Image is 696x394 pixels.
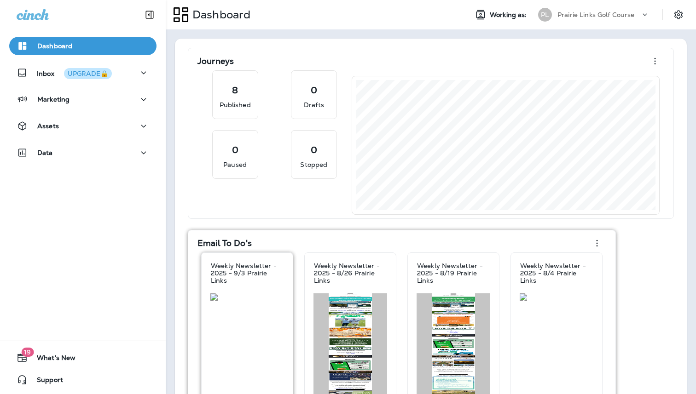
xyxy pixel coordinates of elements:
[304,100,324,109] p: Drafts
[37,96,70,103] p: Marketing
[137,6,162,24] button: Collapse Sidebar
[9,143,157,162] button: Data
[28,376,63,387] span: Support
[9,371,157,389] button: Support
[28,354,75,365] span: What's New
[37,149,53,156] p: Data
[68,70,108,77] div: UPGRADE🔒
[232,86,238,95] p: 8
[490,11,529,19] span: Working as:
[37,42,72,50] p: Dashboard
[232,145,238,154] p: 0
[9,37,157,55] button: Dashboard
[197,239,252,248] p: Email To Do's
[37,122,59,130] p: Assets
[314,262,387,284] p: Weekly Newsletter - 2025 - 8/26 Prairie Links
[64,68,112,79] button: UPGRADE🔒
[300,160,327,169] p: Stopped
[21,348,34,357] span: 19
[9,348,157,367] button: 19What's New
[311,86,317,95] p: 0
[197,57,234,66] p: Journeys
[220,100,251,109] p: Published
[189,8,250,22] p: Dashboard
[210,293,284,301] img: cc5dd258-6b18-4b5e-804a-12f528bd4540.jpg
[520,293,593,301] img: e009147e-cf10-441a-8825-5231753d6dea.jpg
[9,63,157,82] button: InboxUPGRADE🔒
[223,160,247,169] p: Paused
[417,262,490,284] p: Weekly Newsletter - 2025 - 8/19 Prairie Links
[538,8,552,22] div: PL
[9,117,157,135] button: Assets
[311,145,317,154] p: 0
[9,90,157,108] button: Marketing
[520,262,593,284] p: Weekly Newsletter - 2025 - 8/4 Prairie Links
[211,262,284,284] p: Weekly Newsletter - 2025 - 9/3 Prairie Links
[37,68,112,78] p: Inbox
[557,11,635,18] p: Prairie Links Golf Course
[670,6,687,23] button: Settings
